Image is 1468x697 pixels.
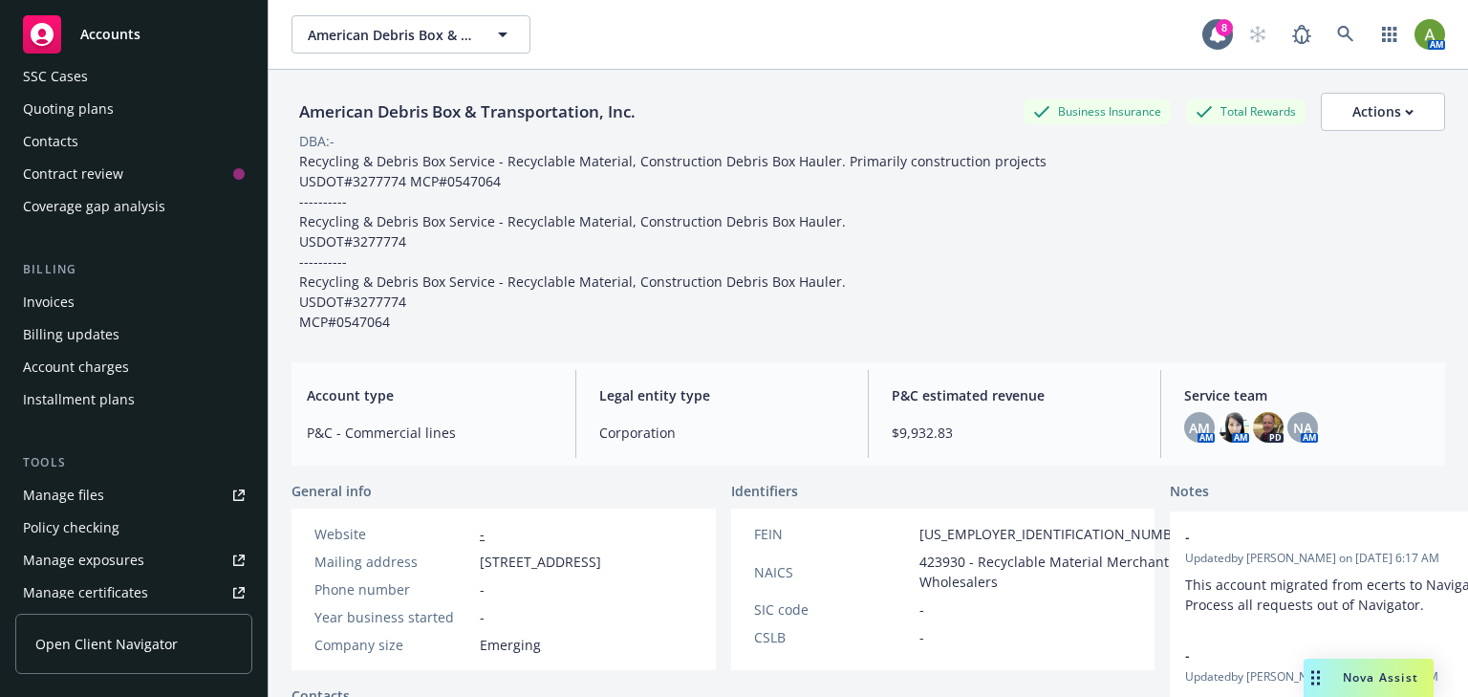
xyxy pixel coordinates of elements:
div: Contract review [23,159,123,189]
span: Emerging [480,635,541,655]
div: Billing [15,260,252,279]
div: Business Insurance [1024,99,1171,123]
span: - [1185,645,1468,665]
div: CSLB [754,627,912,647]
span: - [919,599,924,620]
div: Drag to move [1304,659,1328,697]
span: NA [1293,418,1312,438]
a: Account charges [15,352,252,382]
a: Contract review [15,159,252,189]
span: - [480,579,485,599]
div: Actions [1352,94,1414,130]
span: 423930 - Recyclable Material Merchant Wholesalers [919,552,1193,592]
button: Nova Assist [1304,659,1434,697]
a: Policy checking [15,512,252,543]
span: [STREET_ADDRESS] [480,552,601,572]
a: SSC Cases [15,61,252,92]
a: Coverage gap analysis [15,191,252,222]
a: Start snowing [1239,15,1277,54]
img: photo [1253,412,1284,443]
div: Manage exposures [23,545,144,576]
a: Manage certificates [15,577,252,608]
span: Service team [1184,385,1430,405]
a: Invoices [15,287,252,317]
div: FEIN [754,524,912,544]
div: Contacts [23,126,78,157]
span: Nova Assist [1343,669,1418,686]
span: American Debris Box & Transportation, Inc. [308,25,473,45]
div: Tools [15,453,252,472]
a: Billing updates [15,319,252,350]
img: photo [1414,19,1445,50]
div: Mailing address [314,552,472,572]
span: Open Client Navigator [35,634,178,654]
a: Installment plans [15,384,252,415]
span: - [480,607,485,627]
button: Actions [1321,93,1445,131]
span: P&C estimated revenue [892,385,1137,405]
div: Invoices [23,287,75,317]
a: Quoting plans [15,94,252,124]
a: Manage files [15,480,252,511]
span: General info [291,481,372,501]
a: Switch app [1371,15,1409,54]
a: Accounts [15,8,252,61]
a: Search [1327,15,1365,54]
a: Contacts [15,126,252,157]
span: - [919,627,924,647]
div: Installment plans [23,384,135,415]
div: American Debris Box & Transportation, Inc. [291,99,643,124]
div: Phone number [314,579,472,599]
span: Accounts [80,27,140,42]
div: Policy checking [23,512,119,543]
div: Total Rewards [1186,99,1306,123]
span: Identifiers [731,481,798,501]
div: Billing updates [23,319,119,350]
div: SSC Cases [23,61,88,92]
div: 8 [1216,19,1233,36]
span: $9,932.83 [892,423,1137,443]
span: P&C - Commercial lines [307,423,552,443]
span: AM [1189,418,1210,438]
div: Year business started [314,607,472,627]
img: photo [1219,412,1249,443]
span: Notes [1170,481,1209,504]
div: Coverage gap analysis [23,191,165,222]
div: Company size [314,635,472,655]
a: - [480,525,485,543]
div: Website [314,524,472,544]
span: Account type [307,385,552,405]
div: DBA: - [299,131,335,151]
div: Quoting plans [23,94,114,124]
span: [US_EMPLOYER_IDENTIFICATION_NUMBER] [919,524,1193,544]
button: American Debris Box & Transportation, Inc. [291,15,530,54]
span: Legal entity type [599,385,845,405]
span: Corporation [599,423,845,443]
a: Manage exposures [15,545,252,576]
span: - [1185,527,1468,547]
div: Manage files [23,480,104,511]
div: NAICS [754,562,912,582]
a: Report a Bug [1283,15,1321,54]
div: Account charges [23,352,129,382]
div: SIC code [754,599,912,620]
span: Recycling & Debris Box Service - Recyclable Material, Construction Debris Box Hauler. Primarily c... [299,152,1047,331]
div: Manage certificates [23,577,148,608]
